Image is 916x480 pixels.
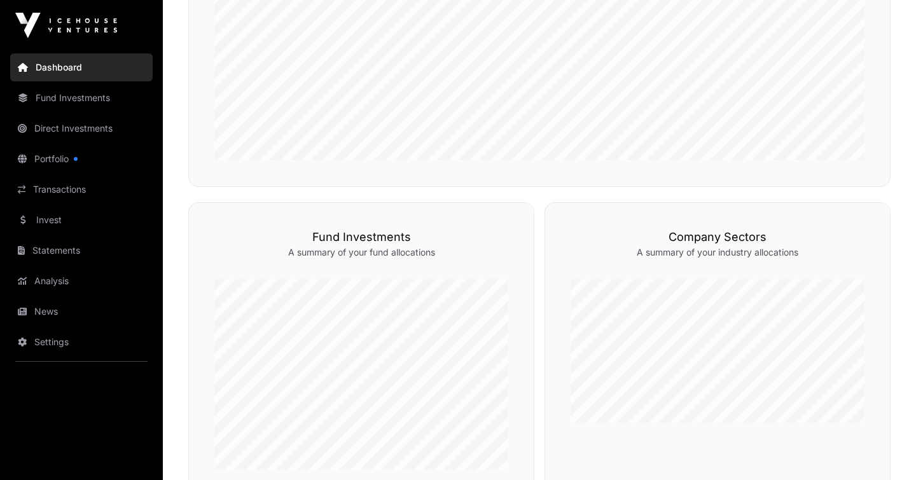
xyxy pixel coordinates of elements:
[214,246,508,259] p: A summary of your fund allocations
[10,114,153,142] a: Direct Investments
[10,298,153,326] a: News
[571,228,864,246] h3: Company Sectors
[214,228,508,246] h3: Fund Investments
[10,206,153,234] a: Invest
[10,267,153,295] a: Analysis
[15,13,117,38] img: Icehouse Ventures Logo
[10,53,153,81] a: Dashboard
[10,237,153,264] a: Statements
[10,84,153,112] a: Fund Investments
[571,246,864,259] p: A summary of your industry allocations
[10,328,153,356] a: Settings
[10,175,153,203] a: Transactions
[852,419,916,480] iframe: Chat Widget
[10,145,153,173] a: Portfolio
